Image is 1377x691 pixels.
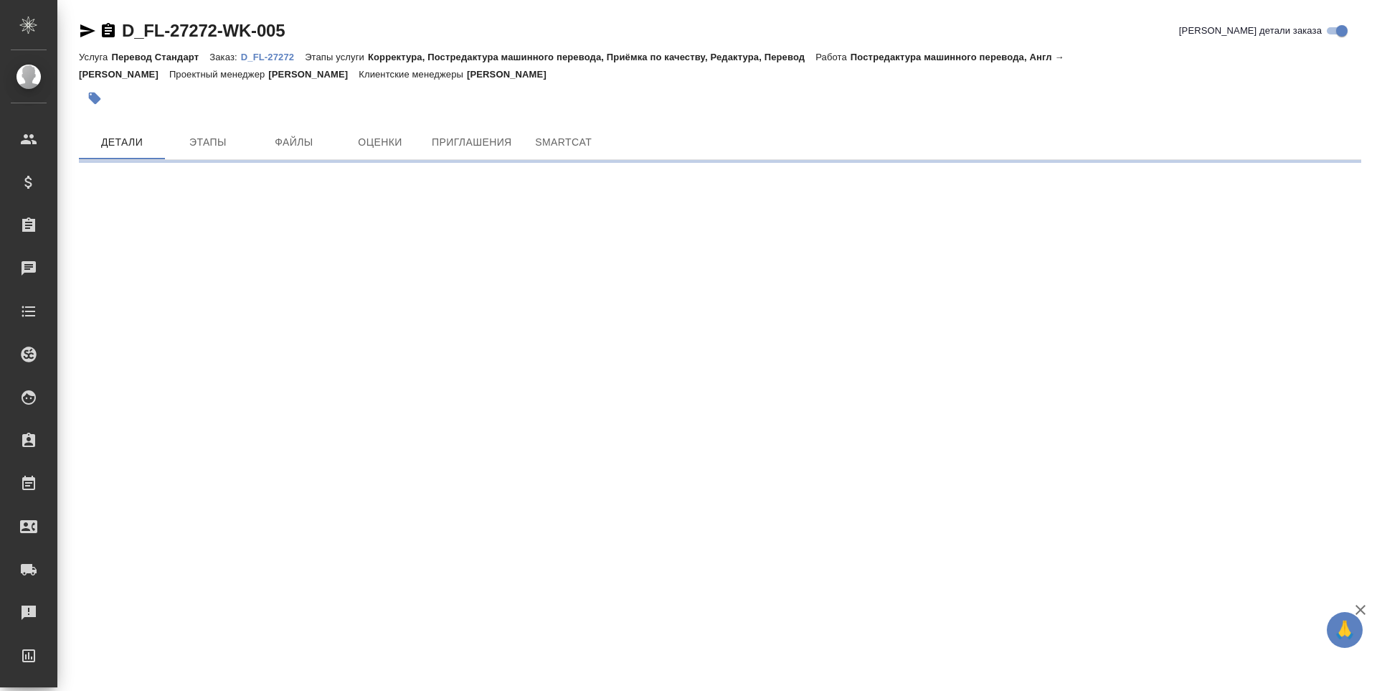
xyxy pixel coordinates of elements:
span: Детали [87,133,156,151]
p: Корректура, Постредактура машинного перевода, Приёмка по качеству, Редактура, Перевод [368,52,815,62]
p: [PERSON_NAME] [467,69,557,80]
button: 🙏 [1327,612,1363,648]
span: Файлы [260,133,328,151]
p: Услуга [79,52,111,62]
span: Этапы [174,133,242,151]
button: Добавить тэг [79,83,110,114]
p: [PERSON_NAME] [268,69,359,80]
p: Проектный менеджер [169,69,268,80]
button: Скопировать ссылку [100,22,117,39]
a: D_FL-27272 [241,50,305,62]
p: Клиентские менеджеры [359,69,467,80]
p: Работа [815,52,851,62]
p: Перевод Стандарт [111,52,209,62]
span: 🙏 [1333,615,1357,645]
button: Скопировать ссылку для ЯМессенджера [79,22,96,39]
p: Заказ: [209,52,240,62]
span: Приглашения [432,133,512,151]
span: Оценки [346,133,415,151]
span: [PERSON_NAME] детали заказа [1179,24,1322,38]
span: SmartCat [529,133,598,151]
a: D_FL-27272-WK-005 [122,21,285,40]
p: Этапы услуги [305,52,368,62]
p: D_FL-27272 [241,52,305,62]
